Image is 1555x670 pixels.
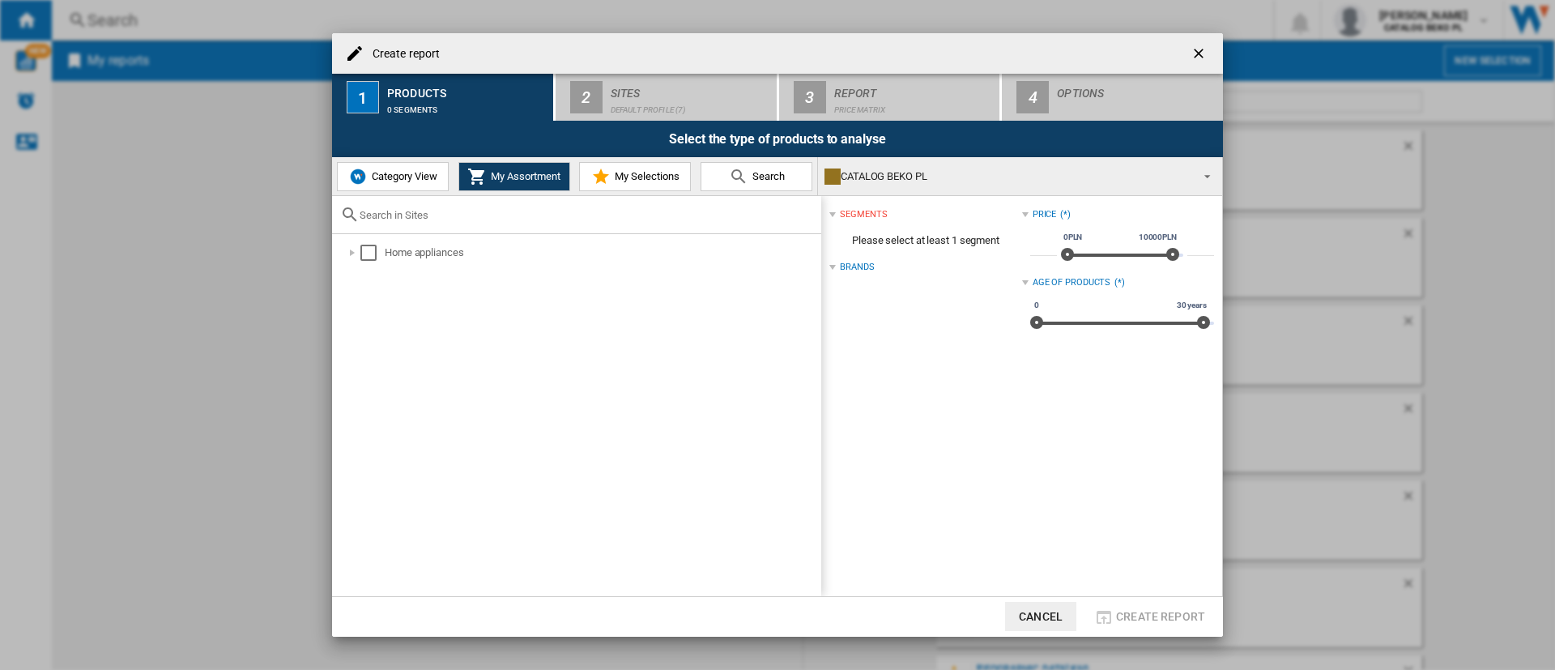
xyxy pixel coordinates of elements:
input: Search in Sites [360,209,813,221]
div: segments [840,208,887,221]
div: Sites [611,80,770,97]
span: Create report [1116,610,1205,623]
div: Products [387,80,547,97]
div: CATALOG BEKO PL [824,165,1190,188]
div: Brands [840,261,874,274]
div: Select the type of products to analyse [332,121,1223,157]
div: Home appliances [385,245,819,261]
button: 3 Report Price Matrix [779,74,1002,121]
div: Report [834,80,994,97]
button: Cancel [1005,602,1076,631]
span: Search [748,170,785,182]
span: 0 [1032,299,1042,312]
button: 2 Sites Default profile (7) [556,74,778,121]
md-checkbox: Select [360,245,385,261]
div: Age of products [1033,276,1111,289]
button: My Selections [579,162,691,191]
div: Default profile (7) [611,97,770,114]
div: 1 [347,81,379,113]
span: 10000PLN [1136,231,1179,244]
div: Price Matrix [834,97,994,114]
span: Category View [368,170,437,182]
span: 0PLN [1061,231,1085,244]
button: Create report [1089,602,1210,631]
button: 1 Products 0 segments [332,74,555,121]
button: My Assortment [458,162,570,191]
div: 3 [794,81,826,113]
div: Options [1057,80,1216,97]
div: 0 segments [387,97,547,114]
div: 4 [1016,81,1049,113]
button: Search [701,162,812,191]
span: My Selections [611,170,680,182]
img: wiser-icon-blue.png [348,167,368,186]
button: Category View [337,162,449,191]
span: My Assortment [487,170,560,182]
div: 2 [570,81,603,113]
button: 4 Options [1002,74,1223,121]
button: getI18NText('BUTTONS.CLOSE_DIALOG') [1184,37,1216,70]
ng-md-icon: getI18NText('BUTTONS.CLOSE_DIALOG') [1191,45,1210,65]
h4: Create report [364,46,440,62]
span: Please select at least 1 segment [829,225,1021,256]
span: 30 years [1174,299,1209,312]
div: Price [1033,208,1057,221]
